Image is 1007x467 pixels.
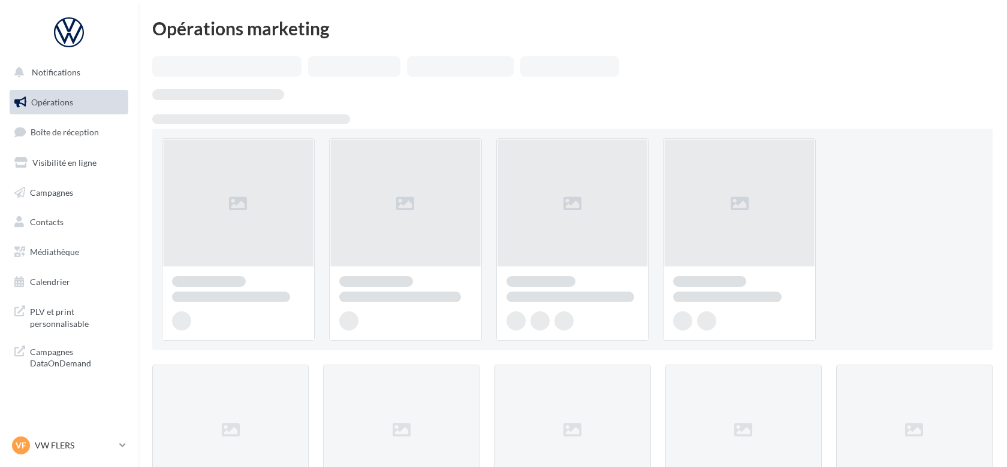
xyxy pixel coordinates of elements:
[30,187,73,197] span: Campagnes
[31,127,99,137] span: Boîte de réception
[7,150,131,175] a: Visibilité en ligne
[10,434,128,457] a: VF VW FLERS
[7,339,131,374] a: Campagnes DataOnDemand
[7,269,131,295] a: Calendrier
[35,439,114,451] p: VW FLERS
[30,217,64,227] span: Contacts
[30,344,123,369] span: Campagnes DataOnDemand
[7,119,131,145] a: Boîte de réception
[7,210,131,235] a: Contacts
[31,97,73,107] span: Opérations
[7,299,131,334] a: PLV et print personnalisable
[32,157,97,168] span: Visibilité en ligne
[30,277,70,287] span: Calendrier
[7,90,131,115] a: Opérations
[7,239,131,265] a: Médiathèque
[30,247,79,257] span: Médiathèque
[152,19,993,37] div: Opérations marketing
[7,180,131,205] a: Campagnes
[32,67,80,77] span: Notifications
[16,439,26,451] span: VF
[7,60,126,85] button: Notifications
[30,304,123,329] span: PLV et print personnalisable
